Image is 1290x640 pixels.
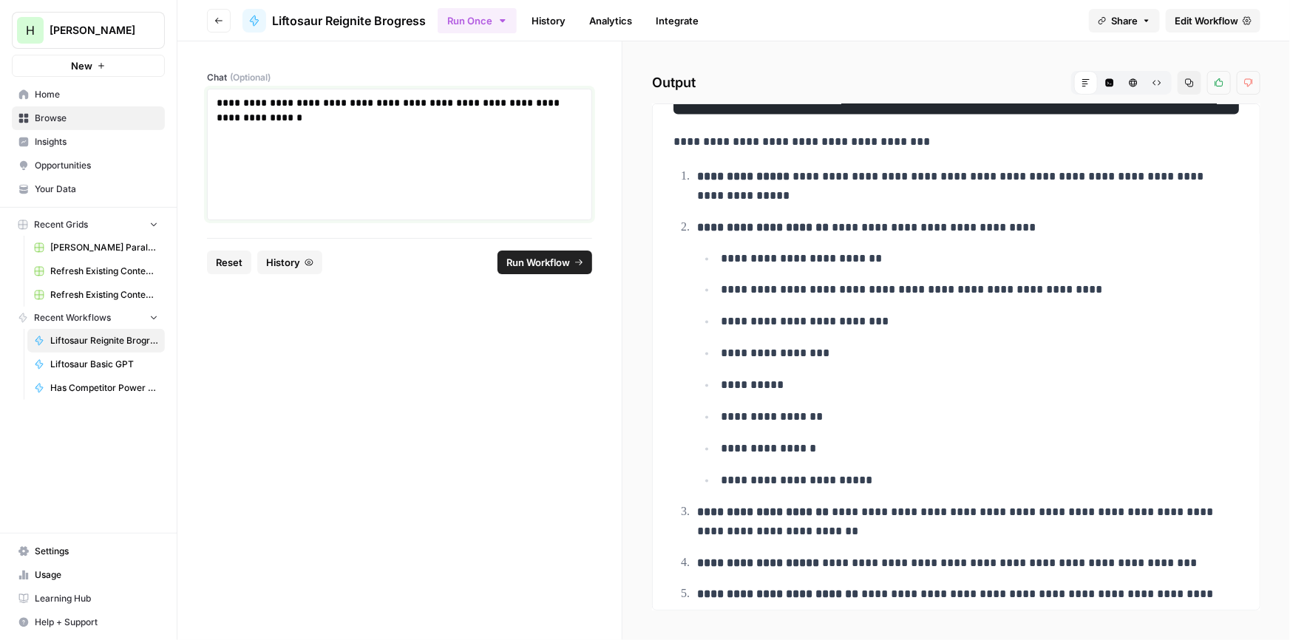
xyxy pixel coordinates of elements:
span: Insights [35,135,158,149]
span: Reset [216,255,242,270]
span: Refresh Existing Content Only Based on SERP [50,288,158,302]
span: (Optional) [230,71,271,84]
span: H [26,21,35,39]
span: [PERSON_NAME] [50,23,139,38]
a: Refresh Existing Content [DATE] Deleted AEO, doesn't work now [27,259,165,283]
span: Liftosaur Reignite Brogress [50,334,158,347]
span: Opportunities [35,159,158,172]
a: Edit Workflow [1166,9,1260,33]
button: Run Once [438,8,517,33]
button: History [257,251,322,274]
span: Edit Workflow [1175,13,1238,28]
a: Browse [12,106,165,130]
span: Help + Support [35,616,158,629]
button: Run Workflow [498,251,592,274]
label: Chat [207,71,592,84]
span: Liftosaur Basic GPT [50,358,158,371]
span: Learning Hub [35,592,158,605]
a: Liftosaur Reignite Brogress [242,9,426,33]
button: Share [1089,9,1160,33]
span: Refresh Existing Content [DATE] Deleted AEO, doesn't work now [50,265,158,278]
a: Learning Hub [12,587,165,610]
h2: Output [652,71,1260,95]
span: Run Workflow [506,255,570,270]
button: Recent Grids [12,214,165,236]
button: New [12,55,165,77]
span: New [71,58,92,73]
a: Settings [12,539,165,563]
button: Workspace: Hasbrook [12,12,165,49]
button: Reset [207,251,251,274]
a: History [523,9,574,33]
span: Recent Workflows [34,311,111,324]
a: Liftosaur Reignite Brogress [27,329,165,353]
a: Your Data [12,177,165,201]
span: Share [1111,13,1138,28]
a: Has Competitor Power Step on SERPs [27,376,165,400]
span: History [266,255,300,270]
a: Opportunities [12,154,165,177]
a: Refresh Existing Content Only Based on SERP [27,283,165,307]
a: [PERSON_NAME] Paralegal Grid [27,236,165,259]
span: [PERSON_NAME] Paralegal Grid [50,241,158,254]
a: Analytics [580,9,641,33]
a: Liftosaur Basic GPT [27,353,165,376]
span: Your Data [35,183,158,196]
a: Insights [12,130,165,154]
span: Browse [35,112,158,125]
span: Settings [35,545,158,558]
a: Home [12,83,165,106]
span: Usage [35,568,158,582]
span: Has Competitor Power Step on SERPs [50,381,158,395]
span: Home [35,88,158,101]
span: Liftosaur Reignite Brogress [272,12,426,30]
span: Recent Grids [34,218,88,231]
a: Usage [12,563,165,587]
button: Help + Support [12,610,165,634]
a: Integrate [647,9,707,33]
button: Recent Workflows [12,307,165,329]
